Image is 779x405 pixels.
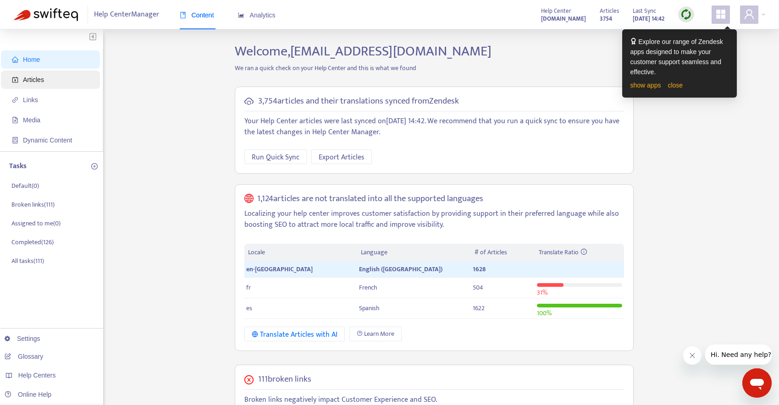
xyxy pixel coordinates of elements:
[537,287,547,298] span: 31 %
[23,116,40,124] span: Media
[600,6,619,16] span: Articles
[311,149,372,164] button: Export Articles
[12,77,18,83] span: account-book
[252,329,337,340] div: Translate Articles with AI
[23,56,40,63] span: Home
[541,6,571,16] span: Help Center
[244,244,357,262] th: Locale
[258,374,311,385] h5: 111 broken links
[244,194,254,204] span: global
[244,116,624,138] p: Your Help Center articles were last synced on [DATE] 14:42 . We recommend that you run a quick sy...
[12,56,18,63] span: home
[471,244,535,262] th: # of Articles
[473,264,486,274] span: 1628
[473,303,485,313] span: 1622
[5,391,51,398] a: Online Help
[258,96,459,107] h5: 3,754 articles and their translations synced from Zendesk
[705,345,772,365] iframe: Message from company
[541,14,586,24] strong: [DOMAIN_NAME]
[680,9,692,20] img: sync.dc5367851b00ba804db3.png
[600,14,612,24] strong: 3754
[238,11,276,19] span: Analytics
[319,152,365,163] span: Export Articles
[11,237,54,247] p: Completed ( 126 )
[94,6,159,23] span: Help Center Manager
[359,264,442,274] span: English ([GEOGRAPHIC_DATA])
[23,96,38,104] span: Links
[244,97,254,106] span: cloud-sync
[246,303,252,313] span: es
[715,9,726,20] span: appstore
[359,303,380,313] span: Spanish
[683,346,702,365] iframe: Close message
[257,194,483,204] h5: 1,124 articles are not translated into all the supported languages
[364,329,394,339] span: Learn More
[630,82,661,89] a: show apps
[18,372,56,379] span: Help Centers
[744,9,755,20] span: user
[244,327,345,341] button: Translate Articles with AI
[91,163,98,170] span: plus-circle
[12,137,18,143] span: container
[228,63,641,73] p: We ran a quick check on your Help Center and this is what we found
[244,375,254,384] span: close-circle
[244,208,624,230] p: Localizing your help center improves customer satisfaction by providing support in their preferre...
[357,244,471,262] th: Language
[630,37,729,77] div: Explore our range of Zendesk apps designed to make your customer support seamless and effective.
[12,97,18,103] span: link
[23,76,44,83] span: Articles
[14,8,78,21] img: Swifteq
[11,200,55,209] p: Broken links ( 111 )
[537,308,552,318] span: 100 %
[11,219,61,228] p: Assigned to me ( 0 )
[5,353,43,360] a: Glossary
[11,181,39,191] p: Default ( 0 )
[359,282,377,293] span: French
[9,161,27,172] p: Tasks
[541,13,586,24] a: [DOMAIN_NAME]
[252,152,299,163] span: Run Quick Sync
[244,149,307,164] button: Run Quick Sync
[473,282,483,293] span: 504
[11,256,44,266] p: All tasks ( 111 )
[246,282,251,293] span: fr
[180,11,214,19] span: Content
[633,6,656,16] span: Last Sync
[23,137,72,144] span: Dynamic Content
[5,335,40,342] a: Settings
[235,40,492,63] span: Welcome, [EMAIL_ADDRESS][DOMAIN_NAME]
[180,12,186,18] span: book
[12,117,18,123] span: file-image
[349,327,402,341] a: Learn More
[633,14,664,24] strong: [DATE] 14:42
[742,368,772,398] iframe: Button to launch messaging window
[539,247,620,257] div: Translate Ratio
[238,12,244,18] span: area-chart
[246,264,313,274] span: en-[GEOGRAPHIC_DATA]
[668,82,683,89] a: close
